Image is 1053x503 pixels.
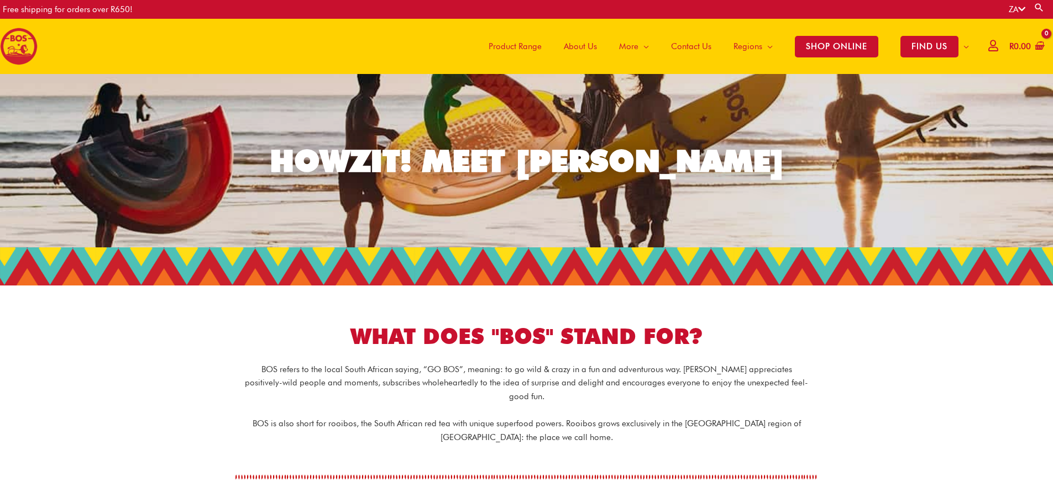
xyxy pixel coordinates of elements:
[217,321,836,352] h1: WHAT DOES "BOS" STAND FOR?
[564,30,597,63] span: About Us
[489,30,542,63] span: Product Range
[784,19,889,74] a: SHOP ONLINE
[1034,2,1045,13] a: Search button
[608,19,660,74] a: More
[619,30,638,63] span: More
[900,36,958,57] span: FIND US
[245,417,809,444] p: BOS is also short for rooibos, the South African red tea with unique superfood powers. Rooibos gr...
[478,19,553,74] a: Product Range
[270,146,784,176] div: HOWZIT! MEET [PERSON_NAME]
[469,19,980,74] nav: Site Navigation
[660,19,722,74] a: Contact Us
[245,363,809,404] p: BOS refers to the local South African saying, “GO BOS”, meaning: to go wild & crazy in a fun and ...
[734,30,762,63] span: Regions
[1007,34,1045,59] a: View Shopping Cart, empty
[722,19,784,74] a: Regions
[1009,41,1031,51] bdi: 0.00
[1009,4,1025,14] a: ZA
[553,19,608,74] a: About Us
[671,30,711,63] span: Contact Us
[795,36,878,57] span: SHOP ONLINE
[1009,41,1014,51] span: R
